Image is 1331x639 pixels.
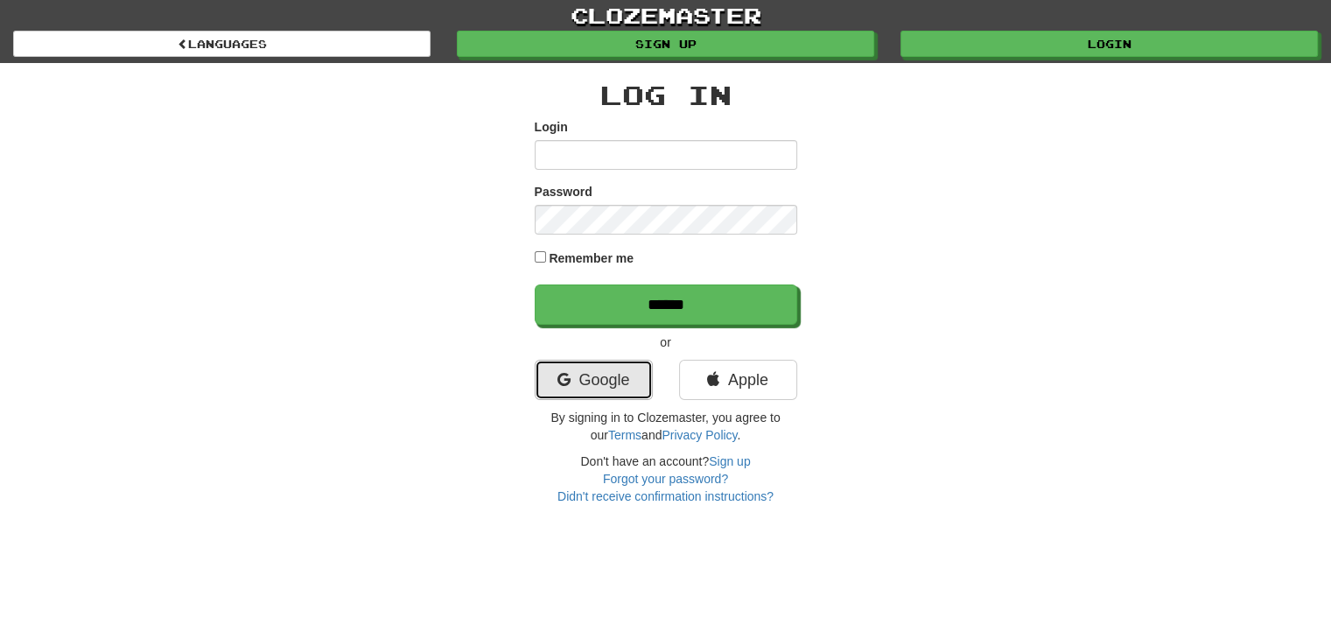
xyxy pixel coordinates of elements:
label: Remember me [549,249,634,267]
a: Languages [13,31,431,57]
a: Google [535,360,653,400]
p: By signing in to Clozemaster, you agree to our and . [535,409,797,444]
a: Apple [679,360,797,400]
h2: Log In [535,81,797,109]
div: Don't have an account? [535,453,797,505]
a: Sign up [457,31,874,57]
a: Sign up [709,454,750,468]
a: Privacy Policy [662,428,737,442]
a: Terms [608,428,641,442]
a: Didn't receive confirmation instructions? [557,489,774,503]
p: or [535,334,797,351]
a: Login [900,31,1318,57]
label: Password [535,183,592,200]
label: Login [535,118,568,136]
a: Forgot your password? [603,472,728,486]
